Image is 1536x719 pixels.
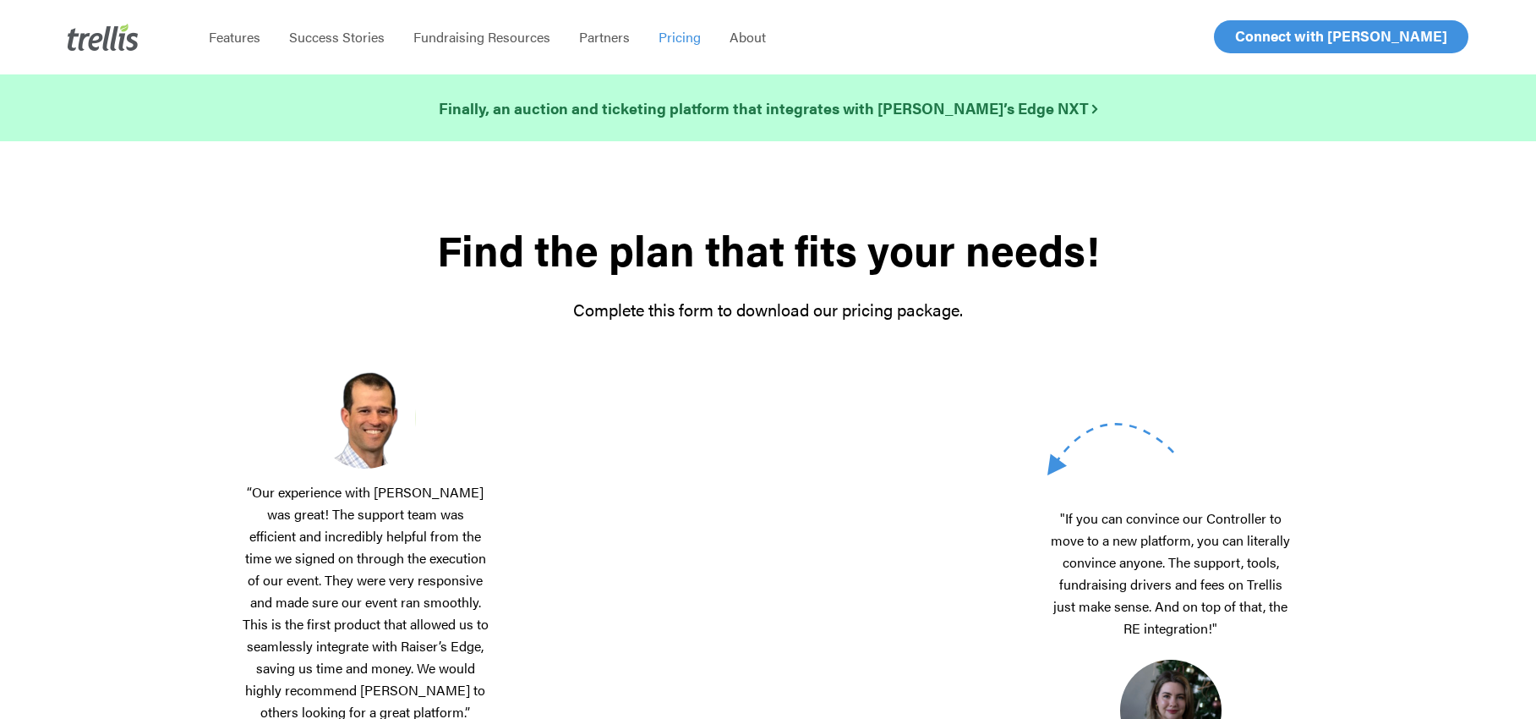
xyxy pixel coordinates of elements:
[644,29,715,46] a: Pricing
[289,27,385,47] span: Success Stories
[579,27,630,47] span: Partners
[68,24,139,51] img: Trellis
[437,219,1099,279] strong: Find the plan that fits your needs!
[1235,25,1447,46] span: Connect with [PERSON_NAME]
[413,27,550,47] span: Fundraising Resources
[1214,20,1468,53] a: Connect with [PERSON_NAME]
[243,298,1294,321] p: Complete this form to download our pricing package.
[659,27,701,47] span: Pricing
[209,27,260,47] span: Features
[1047,508,1294,660] p: "If you can convince our Controller to move to a new platform, you can literally convince anyone....
[565,29,644,46] a: Partners
[715,29,780,46] a: About
[275,29,399,46] a: Success Stories
[730,27,766,47] span: About
[194,29,275,46] a: Features
[399,29,565,46] a: Fundraising Resources
[439,96,1097,120] a: Finally, an auction and ticketing platform that integrates with [PERSON_NAME]’s Edge NXT
[439,97,1097,118] strong: Finally, an auction and ticketing platform that integrates with [PERSON_NAME]’s Edge NXT
[314,368,416,469] img: Screenshot-2025-03-18-at-2.39.01%E2%80%AFPM.png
